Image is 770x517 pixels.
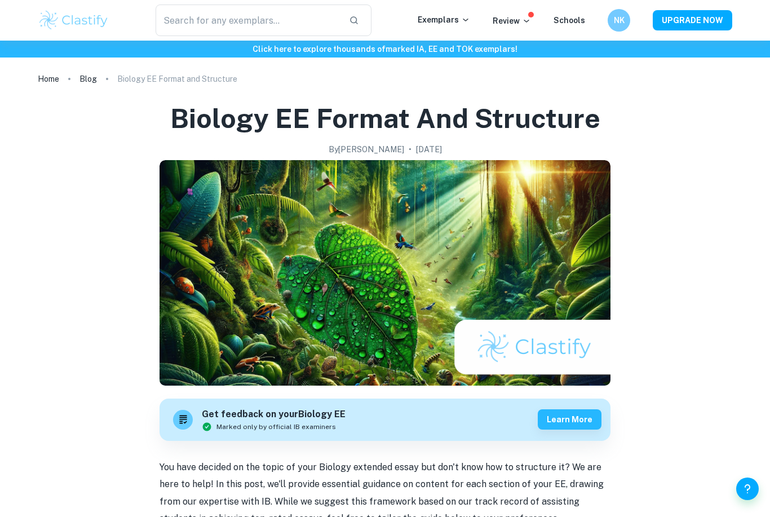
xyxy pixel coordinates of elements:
p: Biology EE Format and Structure [117,73,237,85]
img: Biology EE Format and Structure cover image [160,160,610,386]
h6: Click here to explore thousands of marked IA, EE and TOK exemplars ! [2,43,768,55]
a: Blog [79,71,97,87]
span: Marked only by official IB examiners [216,422,336,432]
h2: [DATE] [416,143,442,156]
button: UPGRADE NOW [653,10,732,30]
img: Clastify logo [38,9,109,32]
button: NK [608,9,630,32]
h2: By [PERSON_NAME] [329,143,404,156]
input: Search for any exemplars... [156,5,340,36]
p: Review [493,15,531,27]
h1: Biology EE Format and Structure [170,100,600,136]
a: Schools [554,16,585,25]
a: Get feedback on yourBiology EEMarked only by official IB examinersLearn more [160,399,610,441]
a: Home [38,71,59,87]
p: Exemplars [418,14,470,26]
button: Learn more [538,409,601,430]
h6: NK [613,14,626,26]
p: • [409,143,411,156]
h6: Get feedback on your Biology EE [202,408,346,422]
button: Help and Feedback [736,478,759,500]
